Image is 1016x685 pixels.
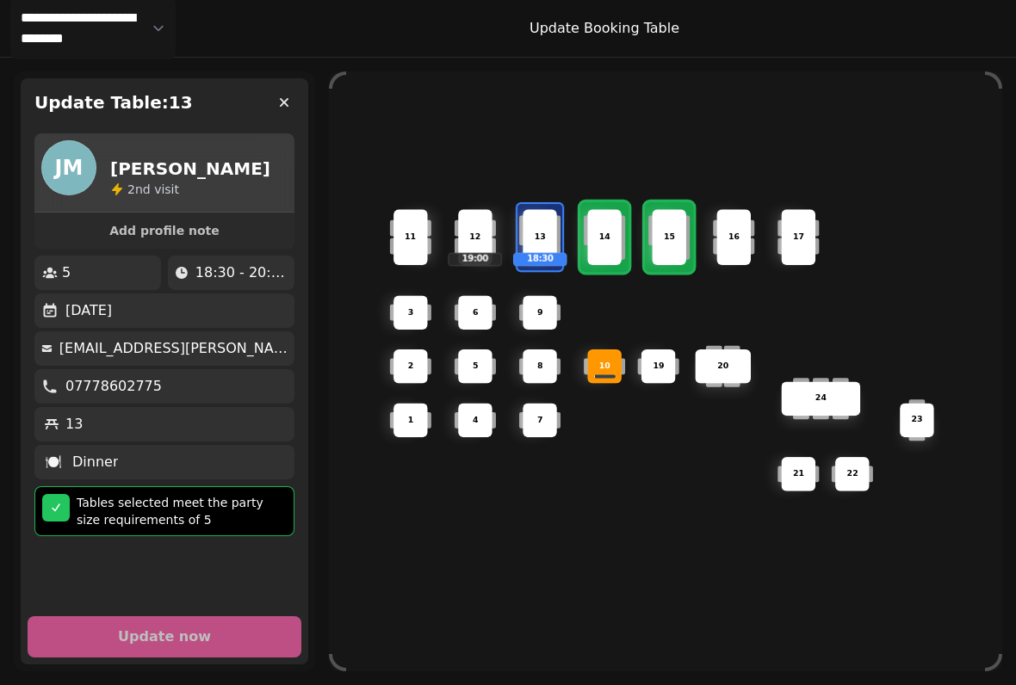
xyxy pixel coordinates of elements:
[793,231,804,244] p: 17
[599,231,610,244] p: 14
[537,307,543,319] p: 9
[664,231,675,244] p: 15
[28,616,301,657] button: Update now
[135,182,154,196] span: nd
[127,181,179,198] p: visit
[514,254,566,265] p: 18:30
[534,231,545,244] p: 13
[473,361,479,373] p: 5
[537,415,543,427] p: 7
[41,219,288,242] button: Add profile note
[34,90,193,114] h2: Update Table: 13
[62,262,71,283] p: 5
[717,361,728,373] p: 20
[530,18,679,39] p: Update Booking Table
[55,225,274,237] span: Add profile note
[408,307,414,319] p: 3
[815,393,827,405] p: 24
[408,415,414,427] p: 1
[473,415,479,427] p: 4
[793,468,804,480] p: 21
[59,338,288,359] p: [EMAIL_ADDRESS][PERSON_NAME][DOMAIN_NAME]
[195,262,288,283] p: 18:30 - 20:30
[469,231,480,244] p: 12
[846,468,858,480] p: 22
[118,630,211,644] p: Update now
[65,376,162,397] p: 07778602775
[72,452,118,472] p: Dinner
[65,414,83,435] p: 13
[599,361,610,373] p: 10
[449,254,501,265] p: 19:00
[653,361,664,373] p: 19
[473,307,479,319] p: 6
[110,157,270,181] h2: [PERSON_NAME]
[45,452,62,472] p: 🍽️
[911,415,922,427] p: 23
[728,231,740,244] p: 16
[65,300,112,321] p: [DATE]
[77,494,287,528] p: Tables selected meet the party size requirements of 5
[408,361,414,373] p: 2
[127,182,135,196] span: 2
[55,157,84,178] span: JM
[405,231,416,244] p: 11
[537,361,543,373] p: 8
